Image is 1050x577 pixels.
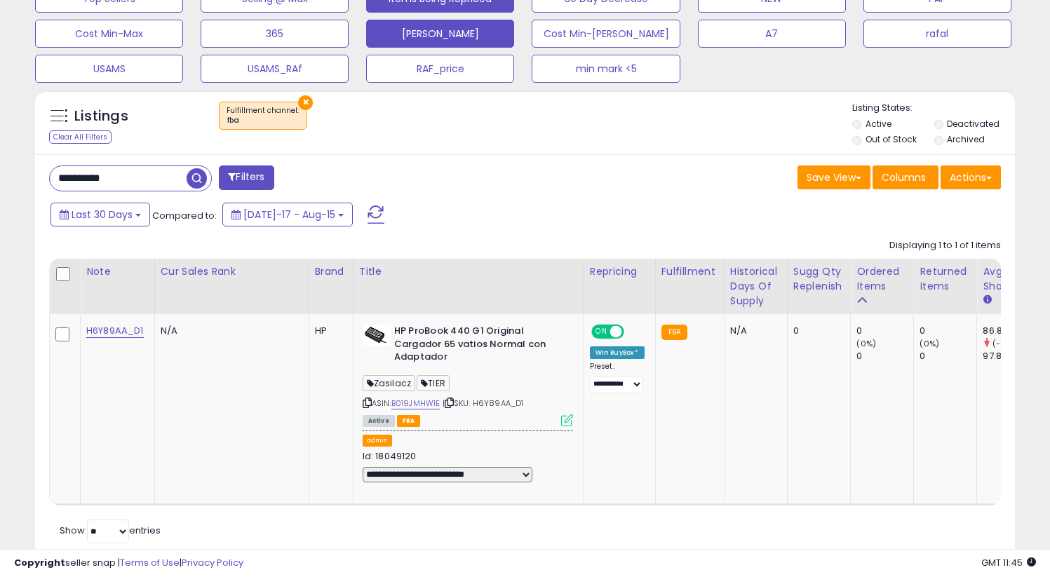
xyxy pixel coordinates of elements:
[866,133,917,145] label: Out of Stock
[889,239,1001,252] div: Displaying 1 to 1 of 1 items
[856,338,876,349] small: (0%)
[363,325,391,346] img: 416B21SmxnL._SL40_.jpg
[992,338,1023,349] small: (-11.2%)
[49,130,112,144] div: Clear All Filters
[298,95,313,110] button: ×
[86,264,149,279] div: Note
[227,116,299,125] div: fba
[363,415,395,427] span: All listings currently available for purchase on Amazon
[856,350,913,362] div: 0
[201,55,349,83] button: USAMS_RAf
[74,107,128,126] h5: Listings
[363,375,415,391] span: Zasilacz
[730,325,776,337] div: N/A
[243,208,335,222] span: [DATE]-17 - Aug-15
[941,165,1001,189] button: Actions
[793,264,845,294] div: Sugg Qty Replenish
[14,557,243,570] div: seller snap | |
[698,20,846,48] button: A7
[730,264,781,308] div: Historical Days Of Supply
[797,165,870,189] button: Save View
[947,118,999,130] label: Deactivated
[315,325,342,337] div: HP
[532,20,680,48] button: Cost Min-[PERSON_NAME]
[201,20,349,48] button: 365
[532,55,680,83] button: min mark <5
[363,325,573,425] div: ASIN:
[363,449,417,463] span: Id: 18049120
[590,346,645,359] div: Win BuyBox *
[856,325,913,337] div: 0
[983,294,991,306] small: Avg BB Share.
[983,350,1039,362] div: 97.81%
[219,165,274,190] button: Filters
[394,325,565,367] b: HP ProBook 440 G1 Original Cargador 65 vatios Normal con Adaptador
[920,325,976,337] div: 0
[863,20,1011,48] button: rafal
[920,350,976,362] div: 0
[35,20,183,48] button: Cost Min-Max
[51,203,150,226] button: Last 30 Days
[359,264,578,279] div: Title
[661,325,687,340] small: FBA
[152,209,217,222] span: Compared to:
[60,524,161,537] span: Show: entries
[443,398,524,409] span: | SKU: H6Y89AA_D1
[161,325,298,337] div: N/A
[983,264,1034,294] div: Avg BB Share
[315,264,347,279] div: Brand
[161,264,303,279] div: Cur Sales Rank
[366,20,514,48] button: [PERSON_NAME]
[920,338,939,349] small: (0%)
[590,264,649,279] div: Repricing
[417,375,450,391] span: TIER
[363,435,392,447] button: admin
[590,362,645,393] div: Preset:
[227,105,299,126] span: Fulfillment channel :
[793,325,840,337] div: 0
[621,326,644,338] span: OFF
[661,264,718,279] div: Fulfillment
[593,326,610,338] span: ON
[120,556,180,569] a: Terms of Use
[366,55,514,83] button: RAF_price
[391,398,440,409] a: B019JMHW1E
[920,264,971,294] div: Returned Items
[981,556,1036,569] span: 2025-09-15 11:45 GMT
[397,415,421,427] span: FBA
[882,170,926,184] span: Columns
[983,325,1039,337] div: 86.86%
[873,165,938,189] button: Columns
[72,208,133,222] span: Last 30 Days
[787,259,851,314] th: Please note that this number is a calculation based on your required days of coverage and your ve...
[182,556,243,569] a: Privacy Policy
[35,55,183,83] button: USAMS
[222,203,353,226] button: [DATE]-17 - Aug-15
[866,118,891,130] label: Active
[852,102,1015,115] p: Listing States:
[14,556,65,569] strong: Copyright
[86,324,144,338] a: H6Y89AA_D1
[856,264,908,294] div: Ordered Items
[947,133,985,145] label: Archived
